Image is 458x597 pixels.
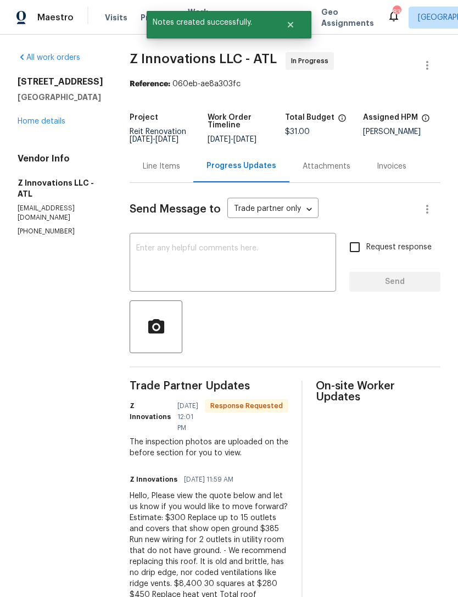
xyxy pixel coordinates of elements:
span: [DATE] [130,136,153,143]
h5: Project [130,114,158,121]
span: Response Requested [206,400,287,411]
span: - [208,136,256,143]
div: [PERSON_NAME] [363,128,441,136]
h4: Vendor Info [18,153,103,164]
div: Progress Updates [206,160,276,171]
a: All work orders [18,54,80,62]
span: On-site Worker Updates [316,381,440,403]
p: [PHONE_NUMBER] [18,227,103,236]
span: Request response [366,242,432,253]
span: $31.00 [285,128,310,136]
h6: Z Innovations [130,400,171,422]
div: Trade partner only [227,200,319,219]
div: The inspection photos are uploaded on the before section for you to view. [130,437,288,459]
span: In Progress [291,55,333,66]
div: Attachments [303,161,350,172]
h5: Z Innovations LLC - ATL [18,177,103,199]
span: Reit Renovation [130,128,186,143]
b: Reference: [130,80,170,88]
span: Geo Assignments [321,7,374,29]
span: Projects [141,12,175,23]
span: [DATE] [155,136,178,143]
span: Trade Partner Updates [130,381,288,392]
h5: [GEOGRAPHIC_DATA] [18,92,103,103]
div: 060eb-ae8a303fc [130,79,440,90]
span: Work Orders [188,7,216,29]
span: Visits [105,12,127,23]
span: - [130,136,178,143]
h2: [STREET_ADDRESS] [18,76,103,87]
span: [DATE] 11:59 AM [184,474,233,485]
span: Z Innovations LLC - ATL [130,52,277,65]
div: 83 [393,7,400,18]
span: [DATE] [208,136,231,143]
h5: Total Budget [285,114,334,121]
span: [DATE] [233,136,256,143]
span: Maestro [37,12,74,23]
span: The hpm assigned to this work order. [421,114,430,128]
span: Notes created successfully. [147,11,272,34]
span: [DATE] 12:01 PM [177,400,198,433]
span: Send Message to [130,204,221,215]
a: Home details [18,118,65,125]
div: Line Items [143,161,180,172]
p: [EMAIL_ADDRESS][DOMAIN_NAME] [18,204,103,222]
h6: Z Innovations [130,474,177,485]
div: Invoices [377,161,406,172]
button: Close [272,14,309,36]
h5: Work Order Timeline [208,114,286,129]
span: The total cost of line items that have been proposed by Opendoor. This sum includes line items th... [338,114,347,128]
h5: Assigned HPM [363,114,418,121]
